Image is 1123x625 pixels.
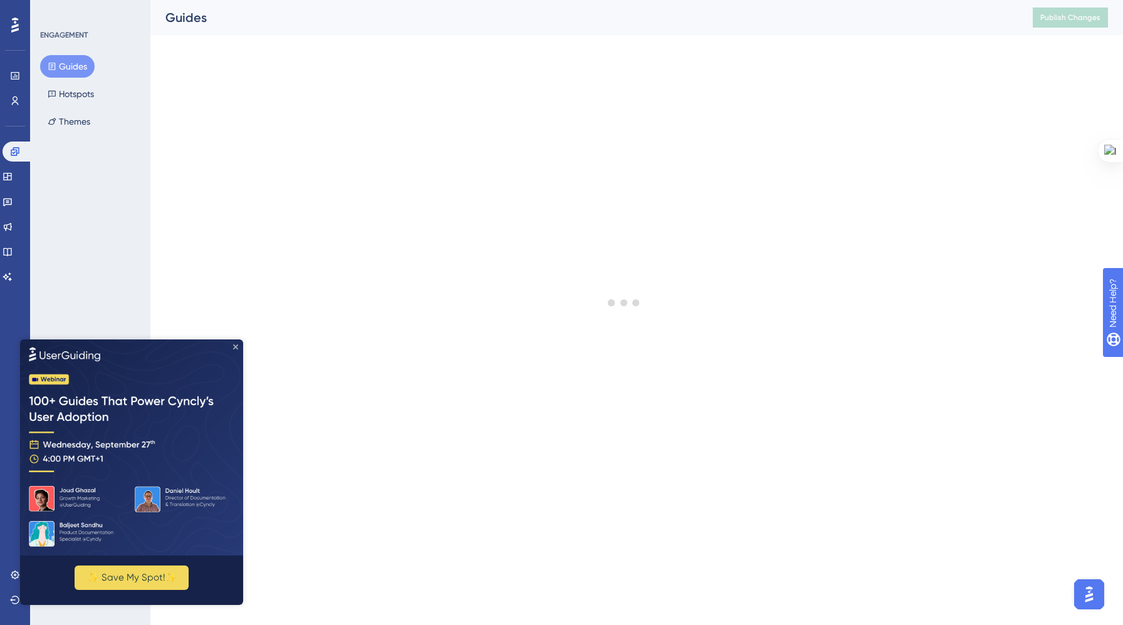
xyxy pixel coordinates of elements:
iframe: UserGuiding AI Assistant Launcher [1070,576,1108,613]
button: ✨ Save My Spot!✨ [55,226,169,251]
div: ENGAGEMENT [40,30,88,40]
span: Need Help? [29,3,78,18]
button: Hotspots [40,83,102,105]
span: Publish Changes [1040,13,1100,23]
div: Guides [165,9,1001,26]
button: Guides [40,55,95,78]
button: Themes [40,110,98,133]
button: Publish Changes [1033,8,1108,28]
div: Close Preview [213,5,218,10]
